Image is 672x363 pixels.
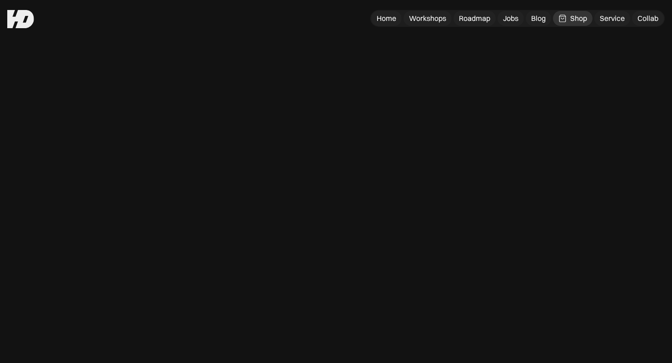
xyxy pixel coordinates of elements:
div: Workshops [409,14,446,23]
div: Blog [531,14,546,23]
a: Service [594,11,630,26]
a: Roadmap [453,11,496,26]
a: Jobs [498,11,524,26]
a: Workshops [403,11,452,26]
div: Collab [637,14,658,23]
div: Roadmap [459,14,490,23]
div: Service [600,14,625,23]
a: Home [371,11,402,26]
div: Home [377,14,396,23]
a: Collab [632,11,664,26]
a: Blog [526,11,551,26]
div: Jobs [503,14,518,23]
div: Shop [570,14,587,23]
a: Shop [553,11,592,26]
